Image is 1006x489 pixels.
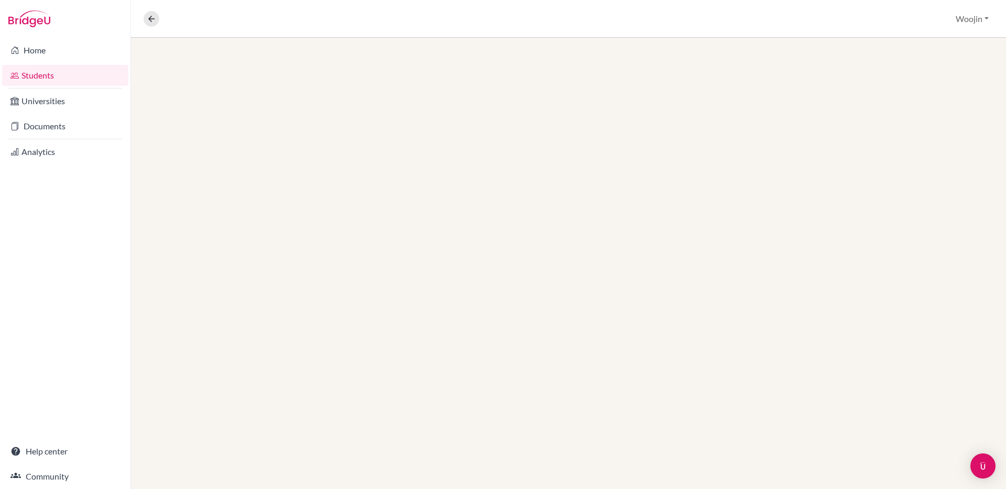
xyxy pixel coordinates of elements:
[2,65,128,86] a: Students
[2,40,128,61] a: Home
[951,9,993,29] button: Woojin
[2,441,128,462] a: Help center
[2,141,128,162] a: Analytics
[2,116,128,137] a: Documents
[8,10,50,27] img: Bridge-U
[970,453,996,479] div: Open Intercom Messenger
[2,466,128,487] a: Community
[2,91,128,112] a: Universities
